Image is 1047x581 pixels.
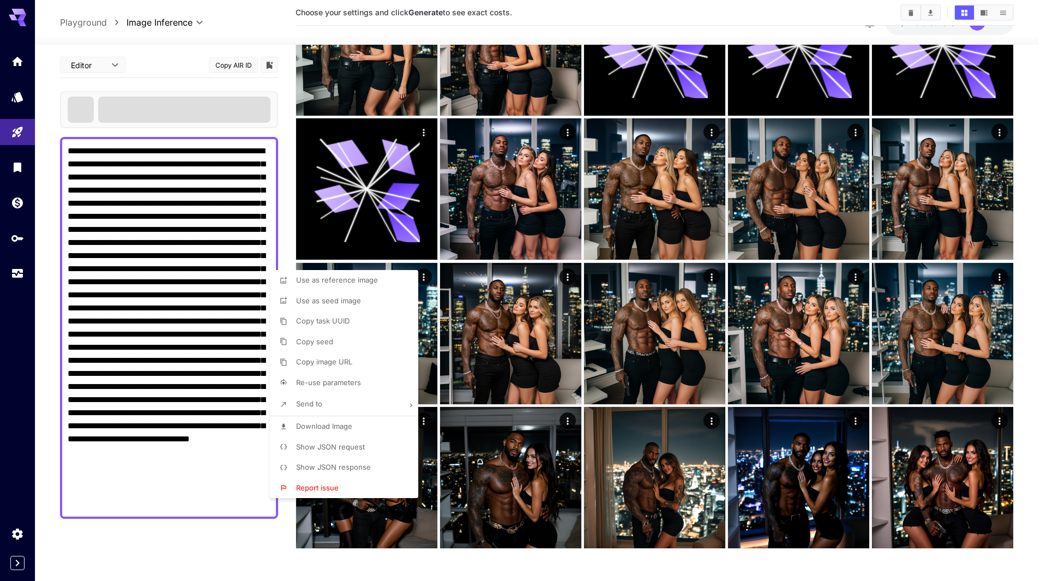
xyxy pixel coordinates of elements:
span: Copy task UUID [296,316,350,325]
span: Copy seed [296,337,333,346]
span: Show JSON request [296,442,365,451]
span: Report issue [296,483,339,492]
span: Re-use parameters [296,378,361,387]
span: Use as seed image [296,296,361,305]
span: Download Image [296,422,352,430]
span: Copy image URL [296,357,352,366]
span: Show JSON response [296,463,371,471]
span: Use as reference image [296,275,378,284]
span: Send to [296,399,322,408]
